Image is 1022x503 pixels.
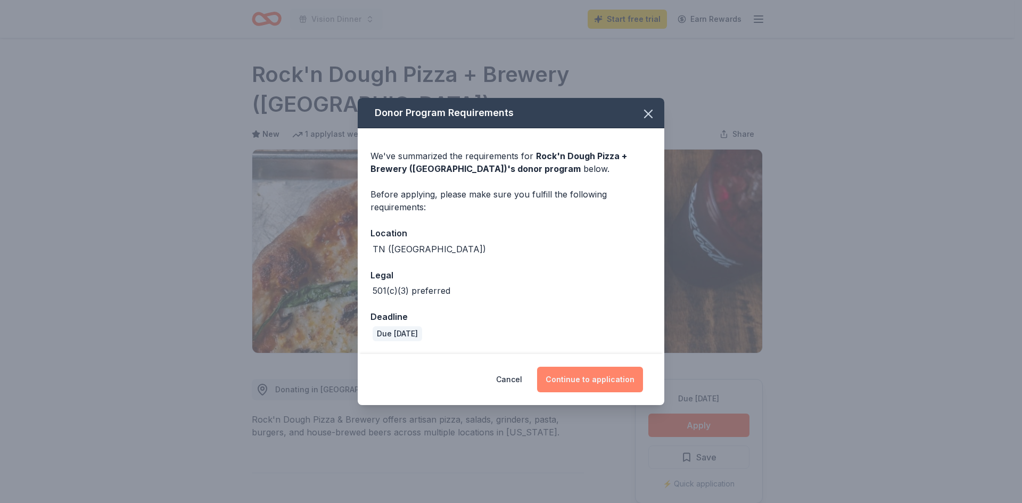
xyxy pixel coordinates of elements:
div: Location [370,226,652,240]
div: Legal [370,268,652,282]
button: Cancel [496,367,522,392]
button: Continue to application [537,367,643,392]
div: Deadline [370,310,652,324]
div: 501(c)(3) preferred [373,284,450,297]
div: We've summarized the requirements for below. [370,150,652,175]
div: Before applying, please make sure you fulfill the following requirements: [370,188,652,213]
div: Due [DATE] [373,326,422,341]
div: TN ([GEOGRAPHIC_DATA]) [373,243,486,255]
div: Donor Program Requirements [358,98,664,128]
